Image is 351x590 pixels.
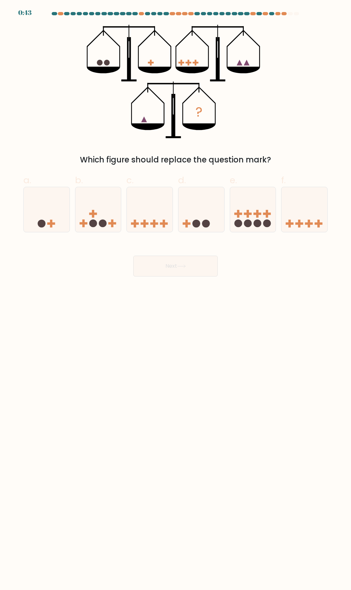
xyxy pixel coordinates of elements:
[230,174,237,186] span: e.
[18,8,32,18] div: 0:43
[126,174,134,186] span: c.
[133,256,218,276] button: Next
[195,103,202,121] tspan: ?
[178,174,186,186] span: d.
[281,174,286,186] span: f.
[27,154,324,166] div: Which figure should replace the question mark?
[23,174,31,186] span: a.
[75,174,83,186] span: b.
